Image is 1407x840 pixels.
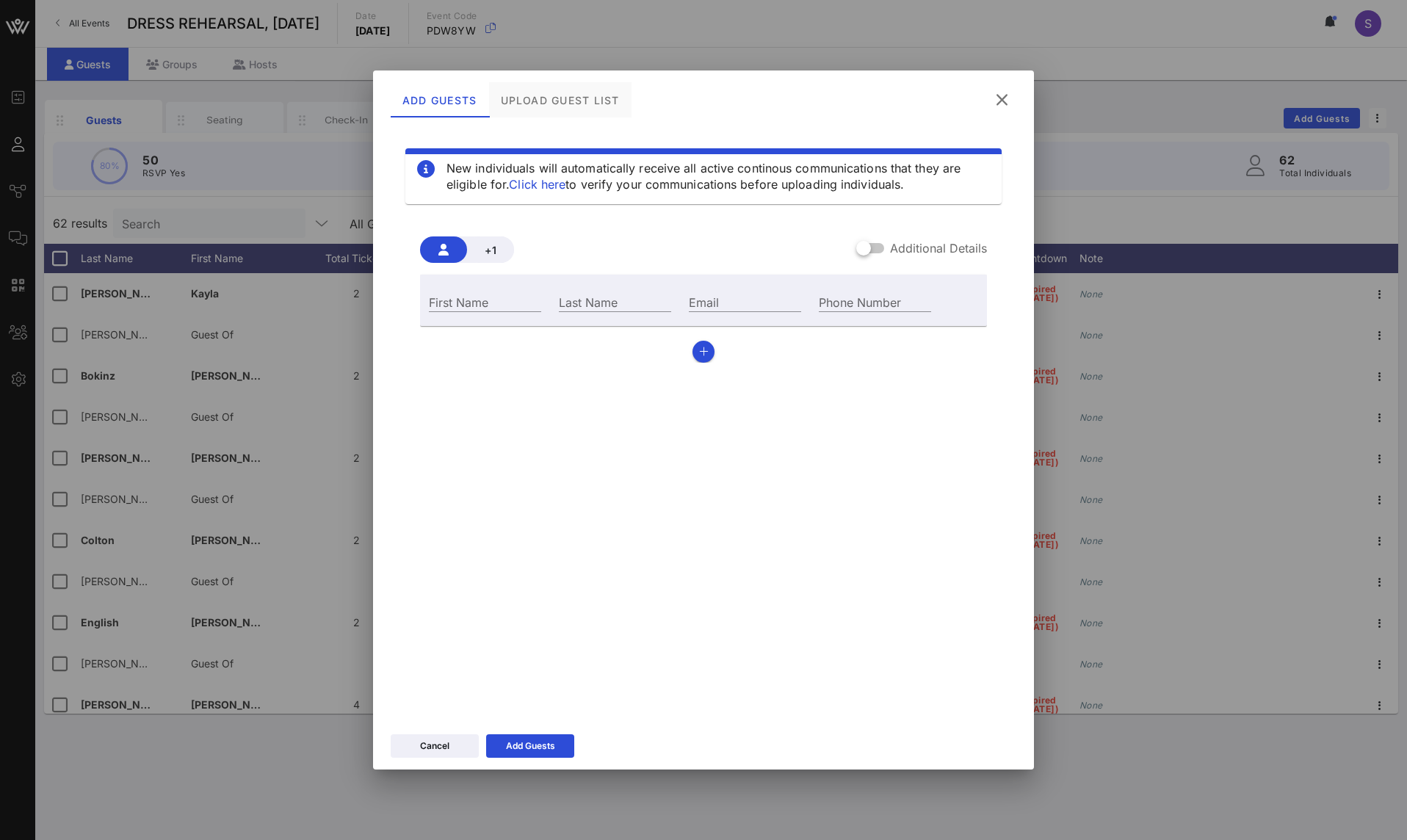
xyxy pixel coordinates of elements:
div: New individuals will automatically receive all active continous communications that they are elig... [446,160,990,192]
button: Add Guests [486,734,574,758]
div: Add Guests [391,82,489,117]
button: Cancel [391,734,479,758]
div: Cancel [420,739,449,753]
span: +1 [479,244,502,256]
label: Additional Details [890,241,987,256]
button: +1 [467,236,514,263]
a: Click here [509,177,565,192]
div: Upload Guest List [489,82,632,117]
div: Add Guests [506,739,555,753]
